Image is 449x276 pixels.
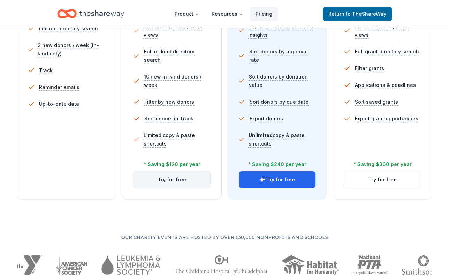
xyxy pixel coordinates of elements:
[38,41,105,58] span: 2 new donors / week (in-kind only)
[144,114,193,123] span: Sort donors in Track
[56,255,87,275] img: American Cancer Society
[174,255,267,275] img: The Children's Hospital of Philadelphia
[249,132,305,147] span: copy & paste shortcuts
[344,171,421,188] button: Try for free
[239,171,315,188] button: Try for free
[144,73,211,89] span: 10 new in-kind donors / week
[352,255,388,275] img: National PTA
[39,100,79,108] span: Up-to-date data
[144,47,211,64] span: Full in-kind directory search
[353,160,412,169] div: * Saving $360 per year
[169,6,278,22] nav: Main
[249,47,316,64] span: Sort donors by approval rate
[144,98,194,106] span: Filter by new donors
[355,47,419,56] span: Full grant directory search
[39,83,79,91] span: Reminder emails
[57,6,124,22] a: Home
[328,10,386,18] span: Return
[248,22,316,39] span: Approval & donation value insights
[249,132,273,138] span: Unlimited
[355,64,384,73] span: Filter grants
[169,7,205,21] button: Product
[39,24,98,33] span: Limited directory search
[144,160,200,169] div: * Saving $120 per year
[249,73,316,89] span: Sort donors by donation value
[355,114,418,123] span: Export grant opportunities
[144,131,211,148] span: Limited copy & paste shortcuts
[17,233,432,241] p: Our charity events are hosted by over 130,000 nonprofits and schools
[281,255,338,275] img: Habitat for Humanity
[248,160,306,169] div: * Saving $240 per year
[355,81,416,89] span: Applications & deadlines
[402,255,445,275] img: Smithsonian
[39,66,53,75] span: Track
[134,171,210,188] button: Try for free
[250,98,309,106] span: Sort donors by due date
[16,255,42,275] img: YMCA
[101,255,160,275] img: Leukemia & Lymphoma Society
[250,114,283,123] span: Export donors
[323,7,392,21] a: Returnto TheShareWay
[355,98,398,106] span: Sort saved grants
[250,7,278,21] a: Pricing
[346,11,386,17] span: to TheShareWay
[206,7,249,21] button: Resources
